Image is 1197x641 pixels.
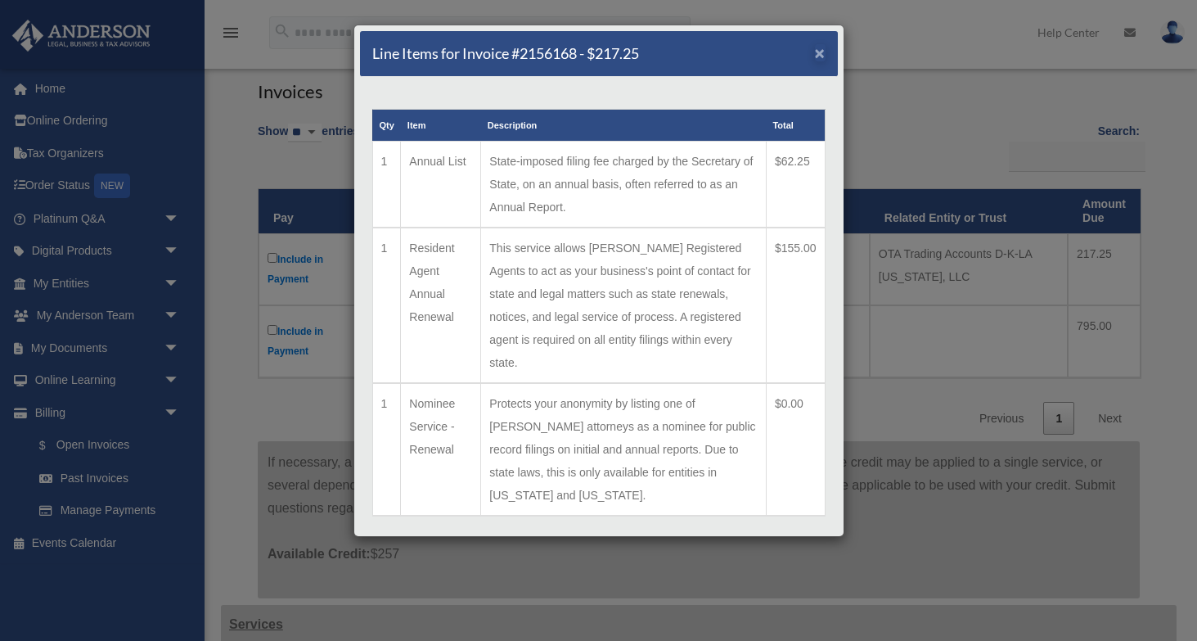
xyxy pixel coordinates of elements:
[372,43,639,64] h5: Line Items for Invoice #2156168 - $217.25
[372,142,401,228] td: 1
[815,43,826,62] span: ×
[372,110,401,142] th: Qty
[401,228,481,383] td: Resident Agent Annual Renewal
[401,383,481,516] td: Nominee Service - Renewal
[401,142,481,228] td: Annual List
[766,383,825,516] td: $0.00
[481,228,767,383] td: This service allows [PERSON_NAME] Registered Agents to act as your business's point of contact fo...
[372,228,401,383] td: 1
[372,383,401,516] td: 1
[401,110,481,142] th: Item
[766,228,825,383] td: $155.00
[766,142,825,228] td: $62.25
[481,110,767,142] th: Description
[766,110,825,142] th: Total
[481,383,767,516] td: Protects your anonymity by listing one of [PERSON_NAME] attorneys as a nominee for public record ...
[481,142,767,228] td: State-imposed filing fee charged by the Secretary of State, on an annual basis, often referred to...
[815,44,826,61] button: Close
